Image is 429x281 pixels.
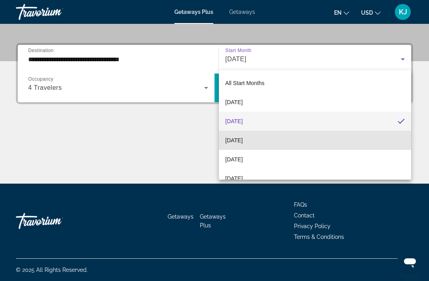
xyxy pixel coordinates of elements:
[225,80,265,86] span: All Start Months
[225,174,243,183] span: [DATE]
[225,136,243,145] span: [DATE]
[225,97,243,107] span: [DATE]
[397,249,423,275] iframe: Button to launch messaging window
[225,116,243,126] span: [DATE]
[225,155,243,164] span: [DATE]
